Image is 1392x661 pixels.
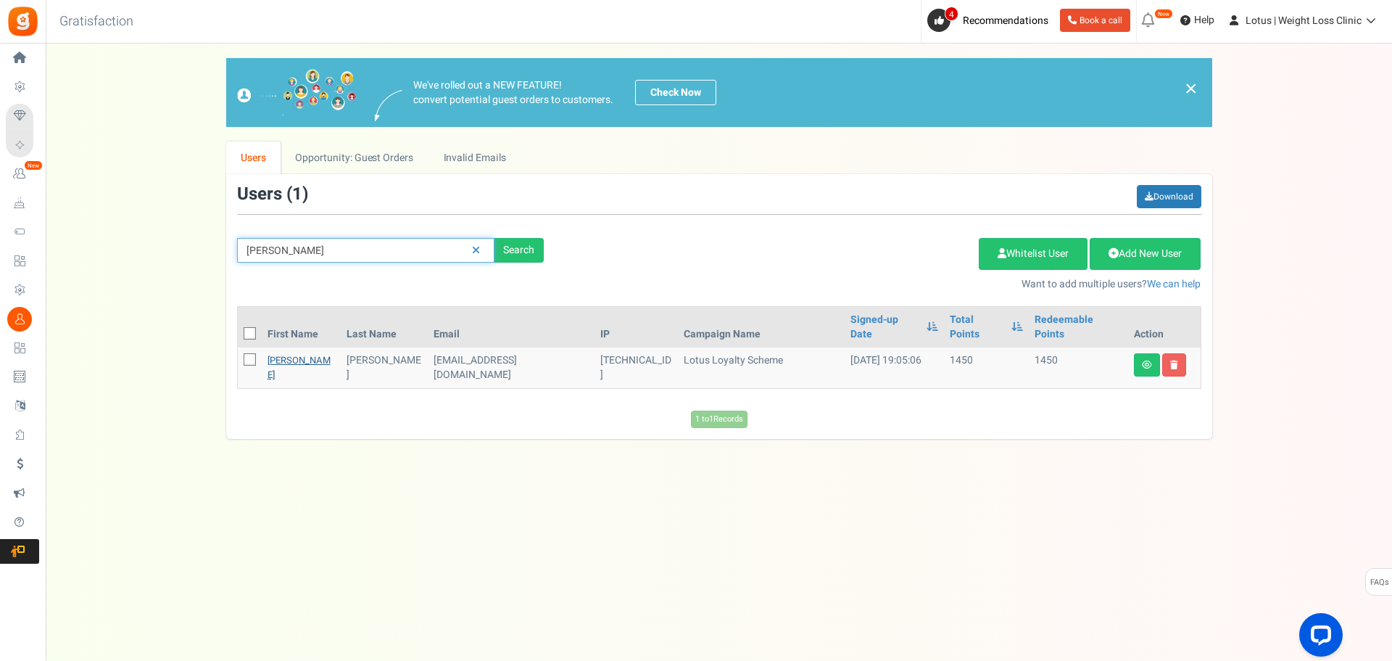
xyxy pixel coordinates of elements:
span: Lotus | Weight Loss Clinic [1246,13,1362,28]
img: images [237,69,357,116]
th: Campaign Name [678,307,845,348]
a: We can help [1147,276,1201,292]
a: × [1185,80,1198,97]
a: Whitelist User [979,238,1087,270]
em: New [1154,9,1173,19]
i: View details [1142,361,1152,369]
td: Lotus Loyalty Scheme [678,348,845,388]
a: Reset [465,238,487,263]
h3: Users ( ) [237,185,308,204]
a: Download [1137,185,1201,208]
a: Add New User [1090,238,1201,270]
td: [DATE] 19:05:06 [845,348,945,388]
a: Users [226,141,281,174]
img: images [375,90,402,121]
td: customer [428,348,594,388]
a: Signed-up Date [850,313,920,342]
a: 4 Recommendations [927,9,1054,32]
th: First Name [262,307,341,348]
p: Want to add multiple users? [565,277,1201,292]
div: Search [494,238,544,263]
em: New [24,160,43,171]
a: Help [1174,9,1220,32]
a: Redeemable Points [1035,313,1122,342]
a: Opportunity: Guest Orders [281,141,428,174]
td: [PERSON_NAME] [341,348,427,388]
th: IP [594,307,678,348]
a: Invalid Emails [428,141,521,174]
input: Search by email or name [237,238,494,263]
span: FAQs [1370,569,1389,596]
td: [TECHNICAL_ID] [594,348,678,388]
th: Email [428,307,594,348]
span: Help [1190,13,1214,28]
a: Check Now [635,80,716,105]
span: Recommendations [963,13,1048,28]
td: 1450 [944,348,1028,388]
th: Action [1128,307,1201,348]
i: Delete user [1170,361,1178,369]
a: [PERSON_NAME] [268,353,331,382]
img: Gratisfaction [7,5,39,38]
a: Total Points [950,313,1003,342]
span: 4 [945,7,958,21]
a: Book a call [1060,9,1130,32]
span: 1 [292,181,302,207]
p: We've rolled out a NEW FEATURE! convert potential guest orders to customers. [413,78,613,107]
th: Last Name [341,307,427,348]
td: 1450 [1029,348,1128,388]
a: New [6,162,39,186]
h3: Gratisfaction [43,7,149,36]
